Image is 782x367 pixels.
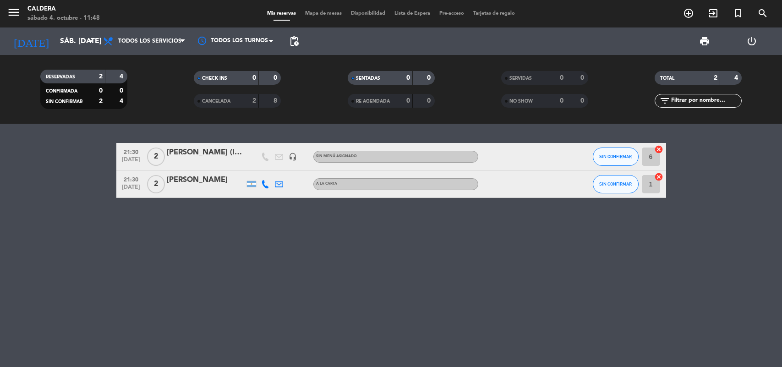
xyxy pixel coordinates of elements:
span: RE AGENDADA [356,99,390,104]
span: SERVIDAS [509,76,532,81]
span: Mis reservas [262,11,301,16]
strong: 0 [120,88,125,94]
strong: 2 [714,75,717,81]
span: A LA CARTA [316,182,337,186]
i: arrow_drop_down [85,36,96,47]
span: CHECK INS [202,76,227,81]
span: 21:30 [120,174,142,184]
strong: 0 [580,98,586,104]
span: Disponibilidad [346,11,390,16]
strong: 4 [120,73,125,80]
span: NO SHOW [509,99,533,104]
span: Lista de Espera [390,11,435,16]
strong: 0 [560,75,563,81]
i: cancel [654,172,663,181]
strong: 0 [99,88,103,94]
span: Mapa de mesas [301,11,346,16]
strong: 0 [252,75,256,81]
span: Todos los servicios [118,38,181,44]
div: Caldera [27,5,100,14]
span: CANCELADA [202,99,230,104]
span: RESERVADAS [46,75,75,79]
div: [PERSON_NAME] (Inv) [167,147,245,159]
i: headset_mic [289,153,297,161]
span: SIN CONFIRMAR [599,181,632,186]
span: pending_actions [289,36,300,47]
button: SIN CONFIRMAR [593,148,639,166]
span: TOTAL [660,76,674,81]
i: filter_list [659,95,670,106]
strong: 0 [406,98,410,104]
i: power_settings_new [746,36,757,47]
input: Filtrar por nombre... [670,96,741,106]
i: menu [7,5,21,19]
strong: 8 [273,98,279,104]
span: 2 [147,148,165,166]
strong: 2 [99,98,103,104]
span: SENTADAS [356,76,380,81]
span: Sin menú asignado [316,154,357,158]
i: exit_to_app [708,8,719,19]
span: Tarjetas de regalo [469,11,520,16]
span: SIN CONFIRMAR [599,154,632,159]
div: LOG OUT [728,27,775,55]
span: 21:30 [120,146,142,157]
strong: 0 [427,98,432,104]
span: SIN CONFIRMAR [46,99,82,104]
span: [DATE] [120,157,142,167]
div: sábado 4. octubre - 11:48 [27,14,100,23]
strong: 4 [734,75,740,81]
i: turned_in_not [733,8,744,19]
span: Pre-acceso [435,11,469,16]
span: 2 [147,175,165,193]
strong: 0 [580,75,586,81]
button: SIN CONFIRMAR [593,175,639,193]
strong: 2 [252,98,256,104]
i: [DATE] [7,31,55,51]
strong: 0 [427,75,432,81]
button: menu [7,5,21,22]
span: CONFIRMADA [46,89,77,93]
strong: 0 [560,98,563,104]
strong: 0 [273,75,279,81]
strong: 4 [120,98,125,104]
strong: 0 [406,75,410,81]
span: [DATE] [120,184,142,195]
i: search [757,8,768,19]
span: print [699,36,710,47]
i: add_circle_outline [683,8,694,19]
i: cancel [654,145,663,154]
strong: 2 [99,73,103,80]
div: [PERSON_NAME] [167,174,245,186]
